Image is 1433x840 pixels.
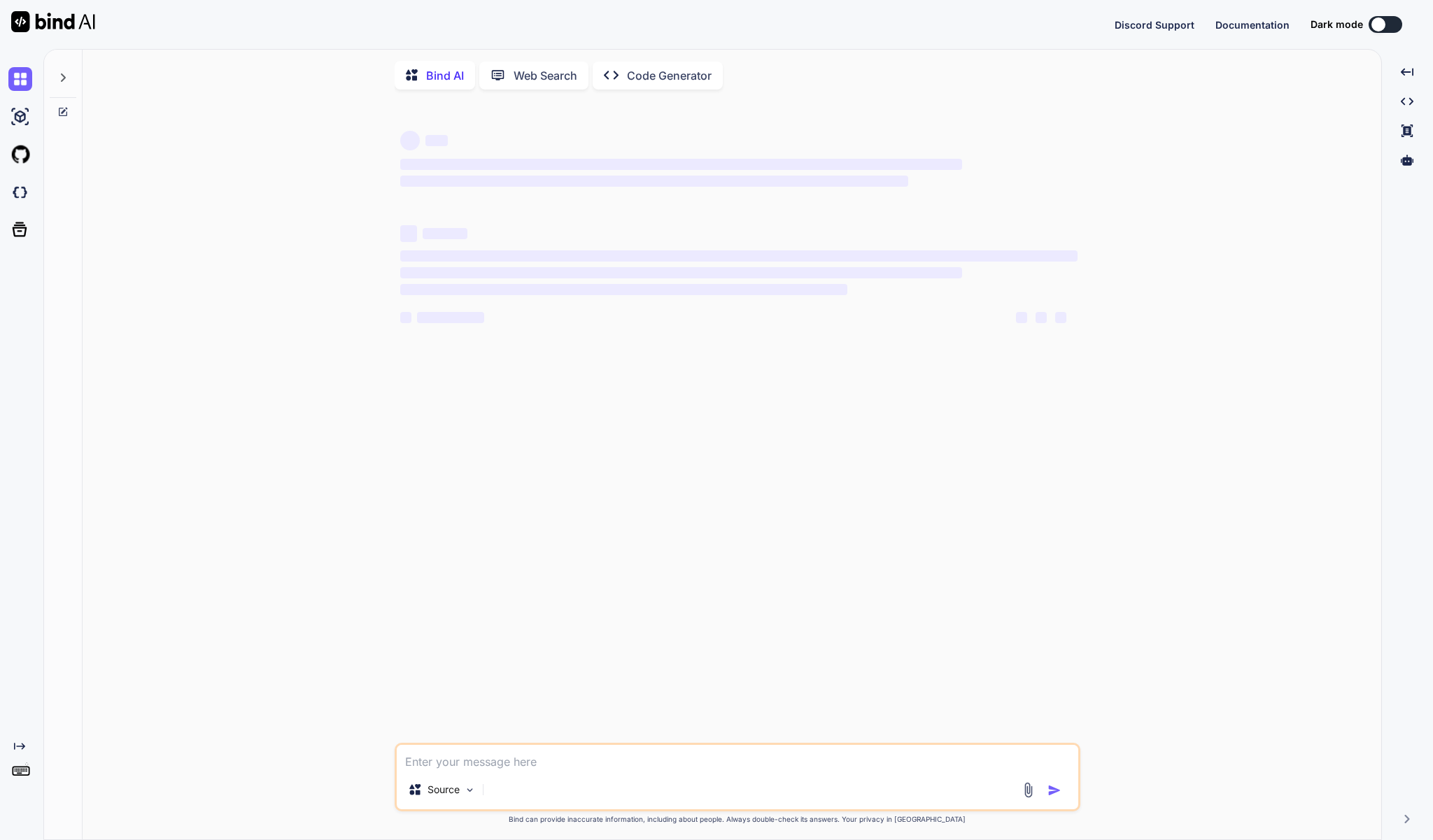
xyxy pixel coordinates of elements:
[1020,782,1036,798] img: attachment
[1215,17,1290,32] button: Documentation
[400,267,962,278] span: ‌
[627,67,712,84] p: Code Generator
[400,250,1078,262] span: ‌
[400,225,417,242] span: ‌
[1311,17,1363,31] span: Dark mode
[400,159,962,170] span: ‌
[1047,783,1061,797] img: icon
[426,67,464,84] p: Bind AI
[514,67,577,84] p: Web Search
[423,228,467,239] span: ‌
[464,784,476,796] img: Pick Models
[400,176,908,187] span: ‌
[417,312,484,323] span: ‌
[1115,19,1194,31] span: Discord Support
[8,105,32,129] img: ai-studio
[425,135,448,146] span: ‌
[395,814,1080,825] p: Bind can provide inaccurate information, including about people. Always double-check its answers....
[1036,312,1047,323] span: ‌
[400,131,420,150] span: ‌
[8,67,32,91] img: chat
[11,11,95,32] img: Bind AI
[1215,19,1290,31] span: Documentation
[428,783,460,797] p: Source
[1115,17,1194,32] button: Discord Support
[8,180,32,204] img: darkCloudIdeIcon
[1055,312,1066,323] span: ‌
[1016,312,1027,323] span: ‌
[400,284,847,295] span: ‌
[8,143,32,166] img: githubLight
[400,312,411,323] span: ‌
